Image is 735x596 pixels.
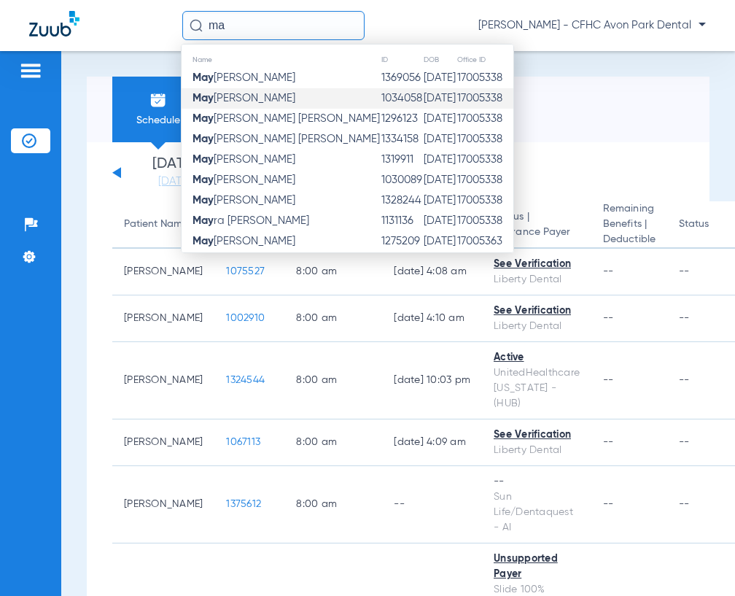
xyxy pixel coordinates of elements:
[456,211,513,231] td: 17005338
[284,295,382,342] td: 8:00 AM
[192,215,214,226] strong: May
[423,252,456,272] td: [DATE]
[192,133,380,144] span: [PERSON_NAME] [PERSON_NAME]
[494,489,580,535] div: Sun Life/Dentaquest - AI
[456,150,513,170] td: 17005338
[381,170,423,190] td: 1030089
[456,68,513,88] td: 17005338
[494,350,580,365] div: Active
[381,129,423,150] td: 1334158
[192,133,214,144] strong: May
[112,249,214,295] td: [PERSON_NAME]
[192,195,295,206] span: [PERSON_NAME]
[494,319,580,334] div: Liberty Dental
[603,313,614,323] span: --
[381,252,423,272] td: 1275212
[423,231,456,252] td: [DATE]
[192,195,214,206] strong: May
[381,109,423,129] td: 1296123
[182,11,365,40] input: Search for patients
[603,232,656,247] span: Deductible
[591,201,667,249] th: Remaining Benefits |
[381,68,423,88] td: 1369056
[284,342,382,419] td: 8:00 AM
[131,174,218,189] a: [DATE]
[662,526,735,596] iframe: Chat Widget
[456,190,513,211] td: 17005338
[423,211,456,231] td: [DATE]
[382,295,482,342] td: [DATE] 4:10 AM
[494,257,580,272] div: See Verification
[423,150,456,170] td: [DATE]
[112,419,214,466] td: [PERSON_NAME]
[182,52,381,68] th: Name
[192,236,214,247] strong: May
[381,231,423,252] td: 1275209
[192,72,214,83] strong: May
[423,88,456,109] td: [DATE]
[381,88,423,109] td: 1034058
[603,375,614,385] span: --
[456,129,513,150] td: 17005338
[131,157,218,189] li: [DATE]
[124,217,188,232] div: Patient Name
[226,375,265,385] span: 1324544
[423,170,456,190] td: [DATE]
[381,150,423,170] td: 1319911
[192,154,214,165] strong: May
[456,88,513,109] td: 17005338
[19,62,42,80] img: hamburger-icon
[284,249,382,295] td: 8:00 AM
[382,249,482,295] td: [DATE] 4:08 AM
[494,225,580,240] span: Insurance Payer
[423,109,456,129] td: [DATE]
[494,427,580,443] div: See Verification
[112,295,214,342] td: [PERSON_NAME]
[29,11,79,36] img: Zuub Logo
[112,466,214,543] td: [PERSON_NAME]
[478,18,706,33] span: [PERSON_NAME] - CFHC Avon Park Dental
[382,466,482,543] td: --
[192,174,214,185] strong: May
[381,211,423,231] td: 1131136
[381,52,423,68] th: ID
[226,313,265,323] span: 1002910
[456,252,513,272] td: 17005363
[603,266,614,276] span: --
[124,217,203,232] div: Patient Name
[149,91,167,109] img: Schedule
[494,365,580,411] div: UnitedHealthcare [US_STATE] - (HUB)
[494,552,580,582] div: Unsupported Payer
[423,68,456,88] td: [DATE]
[423,190,456,211] td: [DATE]
[192,93,214,104] strong: May
[423,52,456,68] th: DOB
[456,109,513,129] td: 17005338
[112,342,214,419] td: [PERSON_NAME]
[284,466,382,543] td: 8:00 AM
[192,72,295,83] span: [PERSON_NAME]
[423,129,456,150] td: [DATE]
[494,303,580,319] div: See Verification
[226,437,260,447] span: 1067113
[494,474,580,489] div: --
[603,437,614,447] span: --
[494,443,580,458] div: Liberty Dental
[456,231,513,252] td: 17005363
[284,419,382,466] td: 8:00 AM
[456,170,513,190] td: 17005338
[494,272,580,287] div: Liberty Dental
[382,342,482,419] td: [DATE] 10:03 PM
[192,113,214,124] strong: May
[192,154,295,165] span: [PERSON_NAME]
[192,113,380,124] span: [PERSON_NAME] [PERSON_NAME]
[192,215,309,226] span: ra [PERSON_NAME]
[190,19,203,32] img: Search Icon
[226,266,265,276] span: 1075527
[381,190,423,211] td: 1328244
[603,499,614,509] span: --
[482,201,591,249] th: Status |
[192,236,295,247] span: [PERSON_NAME]
[192,174,295,185] span: [PERSON_NAME]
